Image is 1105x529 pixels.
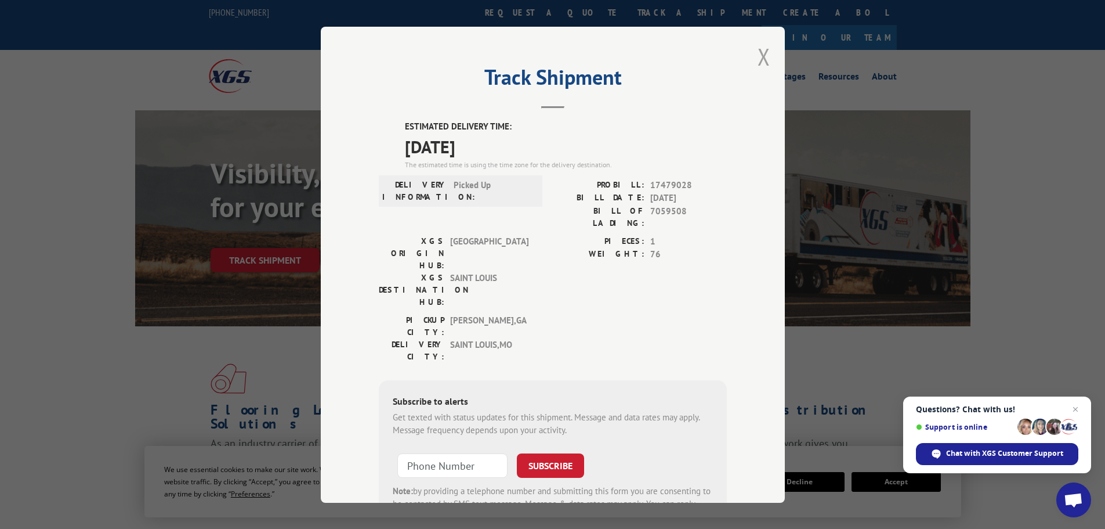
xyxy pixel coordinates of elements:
input: Phone Number [397,453,508,477]
label: PROBILL: [553,178,644,192]
span: [DATE] [405,133,727,159]
span: 17479028 [650,178,727,192]
div: Get texted with status updates for this shipment. Message and data rates may apply. Message frequ... [393,411,713,437]
span: 1 [650,235,727,248]
div: Open chat [1056,483,1091,517]
label: WEIGHT: [553,248,644,261]
h2: Track Shipment [379,69,727,91]
strong: Note: [393,485,413,496]
span: SAINT LOUIS , MO [450,338,528,362]
label: DELIVERY INFORMATION: [382,178,448,203]
span: Questions? Chat with us! [916,405,1078,414]
div: The estimated time is using the time zone for the delivery destination. [405,159,727,170]
label: ESTIMATED DELIVERY TIME: [405,120,727,134]
label: XGS ORIGIN HUB: [379,235,444,271]
span: 76 [650,248,727,261]
div: Chat with XGS Customer Support [916,443,1078,465]
div: Subscribe to alerts [393,394,713,411]
span: Support is online [916,423,1013,431]
span: [DATE] [650,192,727,205]
label: DELIVERY CITY: [379,338,444,362]
span: [GEOGRAPHIC_DATA] [450,235,528,271]
label: XGS DESTINATION HUB: [379,271,444,308]
label: BILL DATE: [553,192,644,205]
label: PICKUP CITY: [379,314,444,338]
div: by providing a telephone number and submitting this form you are consenting to be contacted by SM... [393,484,713,524]
span: Close chat [1068,402,1082,416]
label: BILL OF LADING: [553,204,644,229]
span: Picked Up [454,178,532,203]
button: Close modal [758,41,770,72]
span: [PERSON_NAME] , GA [450,314,528,338]
span: SAINT LOUIS [450,271,528,308]
button: SUBSCRIBE [517,453,584,477]
label: PIECES: [553,235,644,248]
span: Chat with XGS Customer Support [946,448,1063,459]
span: 7059508 [650,204,727,229]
